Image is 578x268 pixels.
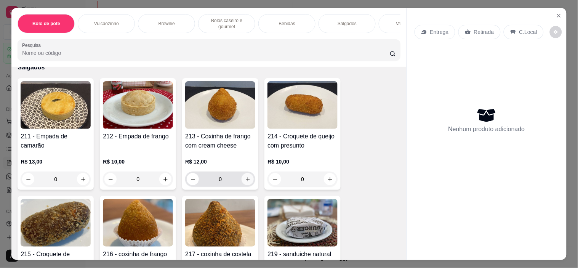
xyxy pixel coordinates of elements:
[159,173,171,185] button: increase-product-quantity
[104,173,117,185] button: decrease-product-quantity
[22,49,390,57] input: Pesquisa
[103,132,173,141] h4: 212 - Empada de frango
[267,132,338,150] h4: 214 - Croquete de queijo com presunto
[103,250,173,259] h4: 216 - coxinha de frango
[94,21,119,27] p: Vulcãozinho
[21,250,91,268] h4: 215 - Croquete de Costela
[267,158,338,165] p: R$ 10,00
[269,173,281,185] button: decrease-product-quantity
[21,81,91,129] img: product-image
[22,173,34,185] button: decrease-product-quantity
[77,173,89,185] button: increase-product-quantity
[103,199,173,247] img: product-image
[185,199,255,247] img: product-image
[185,81,255,129] img: product-image
[22,42,43,48] label: Pesquisa
[267,81,338,129] img: product-image
[519,28,537,36] p: C.Local
[338,21,357,27] p: Salgados
[430,28,449,36] p: Entrega
[21,199,91,247] img: product-image
[550,26,562,38] button: decrease-product-quantity
[267,250,338,259] h4: 219 - sanduiche natural
[21,132,91,150] h4: 211 - Empada de camarão
[185,250,255,259] h4: 217 - coxinha de costela
[242,173,254,185] button: increase-product-quantity
[185,132,255,150] h4: 213 - Coxinha de frango com cream cheese
[103,158,173,165] p: R$ 10,00
[21,158,91,165] p: R$ 13,00
[103,81,173,129] img: product-image
[267,199,338,247] img: product-image
[205,18,249,30] p: Bolos caseiro e gourmet
[32,21,60,27] p: Bolo de pote
[396,21,419,27] p: Variedades
[324,173,336,185] button: increase-product-quantity
[279,21,295,27] p: Bebidas
[18,63,400,72] p: Salgados
[553,10,565,22] button: Close
[185,158,255,165] p: R$ 12,00
[187,173,199,185] button: decrease-product-quantity
[474,28,494,36] p: Retirada
[448,125,525,134] p: Nenhum produto adicionado
[159,21,175,27] p: Brownie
